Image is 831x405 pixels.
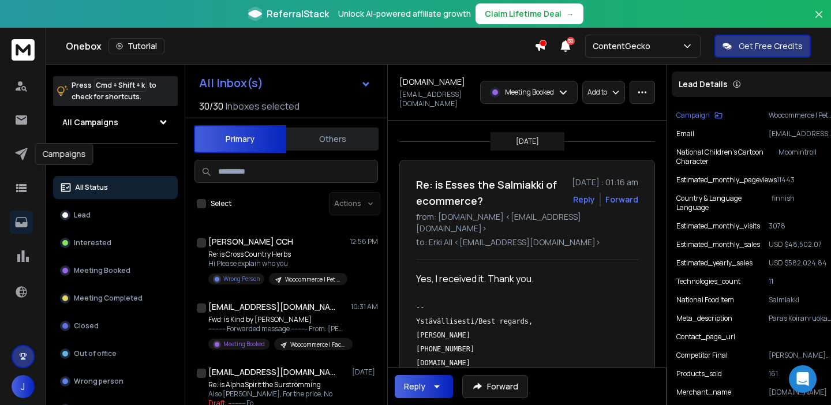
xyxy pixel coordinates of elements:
span: [PHONE_NUMBER] [416,345,474,353]
p: Out of office [74,349,117,358]
p: products_sold [676,369,722,378]
p: Fwd: is Kind by [PERSON_NAME] [208,315,347,324]
button: Campaign [676,111,723,120]
button: Close banner [811,7,826,35]
button: All Campaigns [53,111,178,134]
span: 50 [567,37,575,45]
span: 30 / 30 [199,99,223,113]
p: to: Erki All <[EMAIL_ADDRESS][DOMAIN_NAME]> [416,237,638,248]
div: Open Intercom Messenger [789,365,817,393]
button: All Status [53,176,178,199]
p: estimated_monthly_sales [676,240,760,249]
p: Interested [74,238,111,247]
button: Wrong person [53,370,178,393]
p: ---------- Forwarded message --------- From: [PERSON_NAME] [208,324,347,333]
button: Reply [395,375,453,398]
p: technologies_count [676,277,740,286]
p: Get Free Credits [739,40,803,52]
label: Select [211,199,231,208]
div: Onebox [66,38,534,54]
h1: All Inbox(s) [199,77,263,89]
h3: Filters [53,153,178,169]
p: ContentGecko [593,40,655,52]
button: J [12,375,35,398]
p: [EMAIL_ADDRESS][DOMAIN_NAME] [399,90,473,108]
p: Campaign [676,111,710,120]
span: [PERSON_NAME] [416,331,470,339]
span: ReferralStack [267,7,329,21]
p: Unlock AI-powered affiliate growth [338,8,471,20]
div: Forward [605,194,638,205]
p: estimated_yearly_sales [676,258,753,268]
h1: [EMAIL_ADDRESS][DOMAIN_NAME] [208,301,335,313]
p: estimated_monthly_visits [676,222,760,231]
button: Others [286,126,379,152]
button: All Inbox(s) [190,72,380,95]
button: Get Free Credits [714,35,811,58]
button: Closed [53,314,178,337]
button: Interested [53,231,178,254]
div: Reply [404,381,425,392]
p: contact_page_url [676,332,735,342]
p: Add to [587,88,607,97]
p: [DATE] [516,137,539,146]
button: Lead [53,204,178,227]
p: Wrong person [74,377,123,386]
p: Meeting Booked [505,88,554,97]
button: Out of office [53,342,178,365]
p: Lead Details [679,78,728,90]
button: Tutorial [108,38,164,54]
h1: All Campaigns [62,117,118,128]
p: Woocommerce | Face and body care | [PERSON_NAME]'s unhinged copy | [GEOGRAPHIC_DATA] | [DATE] [290,340,346,349]
p: [DATE] : 01:16 am [572,177,638,188]
h1: [EMAIL_ADDRESS][DOMAIN_NAME] [208,366,335,378]
span: [DOMAIN_NAME] [416,359,470,367]
p: National food item [676,295,734,305]
span: Cmd + Shift + k [94,78,147,92]
h1: [DOMAIN_NAME] [399,76,465,88]
button: Meeting Completed [53,287,178,310]
p: Meeting Booked [74,266,130,275]
p: estimated_monthly_pageviews [676,175,777,185]
p: 10:31 AM [351,302,378,312]
button: Claim Lifetime Deal→ [476,3,583,24]
h1: [PERSON_NAME] CCH [208,236,293,247]
span: -- [416,303,424,312]
span: Ystävällisesti/Best regards, [416,317,533,325]
p: Lead [74,211,91,220]
p: Re: is Cross Country Herbs [208,250,347,259]
div: Yes, I received it. Thank you. [416,272,629,396]
span: → [566,8,574,20]
p: Press to check for shortcuts. [72,80,156,103]
p: Also [PERSON_NAME], For the price, No [208,389,338,399]
p: Closed [74,321,99,331]
h1: Re: is Esses the Salmiakki of ecommerce? [416,177,565,209]
button: Forward [462,375,528,398]
p: merchant_name [676,388,731,397]
p: [DATE] [352,367,378,377]
p: National children’s cartoon character [676,148,778,166]
button: Primary [194,125,286,153]
button: Reply [573,194,595,205]
p: Re: is AlphaSpirit the Surströmming [208,380,338,389]
p: Email [676,129,694,138]
p: meta_description [676,314,732,323]
button: Meeting Booked [53,259,178,282]
p: Meeting Booked [223,340,265,348]
p: Competitor Final [676,351,728,360]
p: Hi Please explain who you [208,259,347,268]
p: from: [DOMAIN_NAME] <[EMAIL_ADDRESS][DOMAIN_NAME]> [416,211,638,234]
h3: Inboxes selected [226,99,300,113]
p: 12:56 PM [350,237,378,246]
p: Country & Language Language [676,194,771,212]
p: Meeting Completed [74,294,143,303]
p: All Status [75,183,108,192]
p: Woocommerce | Pet Food & Supplies | [GEOGRAPHIC_DATA] | Eerik's unhinged, shorter | [DATE] [285,275,340,284]
p: Wrong Person [223,275,260,283]
div: Campaigns [35,143,93,165]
